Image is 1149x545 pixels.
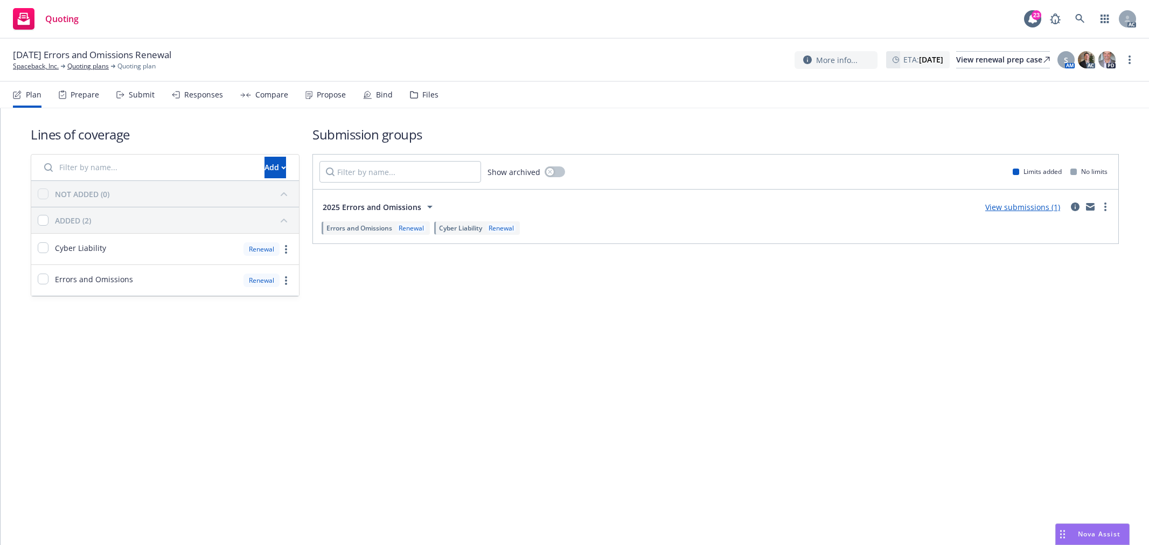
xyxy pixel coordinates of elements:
[317,90,346,99] div: Propose
[1070,167,1108,176] div: No limits
[326,223,392,233] span: Errors and Omissions
[1078,51,1095,68] img: photo
[31,125,300,143] h1: Lines of coverage
[903,54,943,65] span: ETA :
[919,54,943,65] strong: [DATE]
[1056,524,1069,544] div: Drag to move
[816,54,858,66] span: More info...
[1069,200,1082,213] a: circleInformation
[312,125,1119,143] h1: Submission groups
[319,196,440,218] button: 2025 Errors and Omissions
[376,90,393,99] div: Bind
[1055,523,1130,545] button: Nova Assist
[243,242,280,256] div: Renewal
[67,61,109,71] a: Quoting plans
[486,223,516,233] div: Renewal
[795,51,878,69] button: More info...
[985,202,1060,212] a: View submissions (1)
[129,90,155,99] div: Submit
[1032,10,1041,20] div: 23
[264,157,286,178] button: Add
[117,61,156,71] span: Quoting plan
[956,52,1050,68] div: View renewal prep case
[280,274,293,287] a: more
[9,4,83,34] a: Quoting
[1069,8,1091,30] a: Search
[1013,167,1062,176] div: Limits added
[488,166,540,178] span: Show archived
[323,201,421,213] span: 2025 Errors and Omissions
[1098,51,1116,68] img: photo
[280,243,293,256] a: more
[1064,54,1068,66] span: S
[956,51,1050,68] a: View renewal prep case
[422,90,438,99] div: Files
[1099,200,1112,213] a: more
[1044,8,1066,30] a: Report a Bug
[55,188,109,200] div: NOT ADDED (0)
[45,15,79,23] span: Quoting
[1094,8,1116,30] a: Switch app
[1123,53,1136,66] a: more
[55,274,133,285] span: Errors and Omissions
[71,90,99,99] div: Prepare
[55,242,106,254] span: Cyber Liability
[1078,529,1120,539] span: Nova Assist
[13,61,59,71] a: Spaceback, Inc.
[319,161,481,183] input: Filter by name...
[243,274,280,287] div: Renewal
[1084,200,1097,213] a: mail
[396,223,426,233] div: Renewal
[184,90,223,99] div: Responses
[55,185,293,202] button: NOT ADDED (0)
[26,90,41,99] div: Plan
[55,212,293,229] button: ADDED (2)
[55,215,91,226] div: ADDED (2)
[255,90,288,99] div: Compare
[439,223,482,233] span: Cyber Liability
[13,48,171,61] span: [DATE] Errors and Omissions Renewal
[38,157,258,178] input: Filter by name...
